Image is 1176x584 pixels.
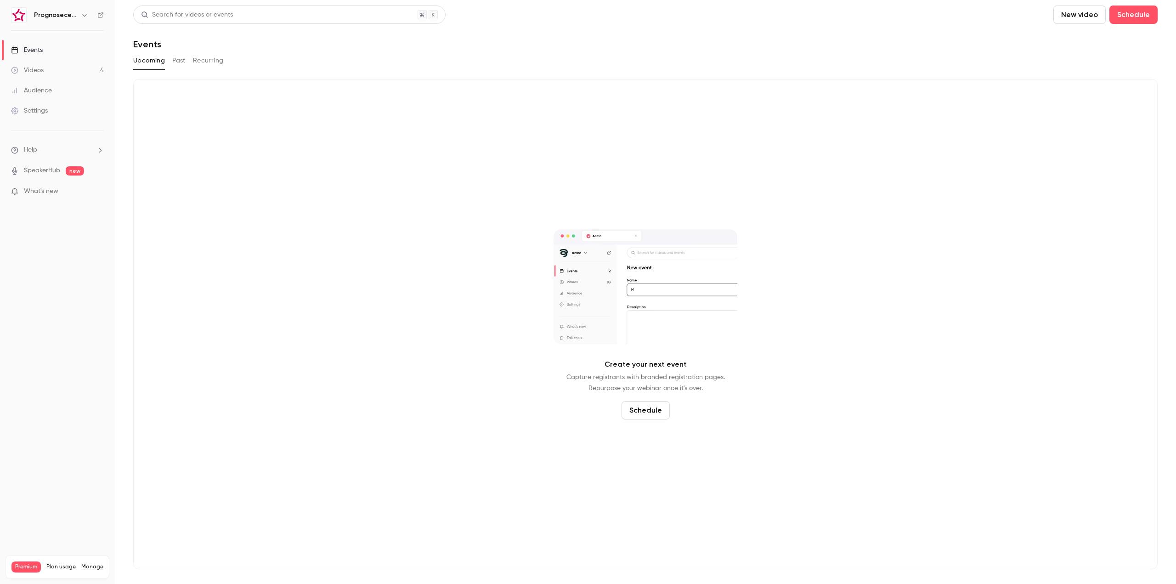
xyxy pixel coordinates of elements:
[11,45,43,55] div: Events
[46,563,76,571] span: Plan usage
[1109,6,1158,24] button: Schedule
[133,53,165,68] button: Upcoming
[605,359,687,370] p: Create your next event
[24,187,58,196] span: What's new
[11,66,44,75] div: Videos
[172,53,186,68] button: Past
[622,401,670,420] button: Schedule
[133,39,161,50] h1: Events
[193,53,224,68] button: Recurring
[24,145,37,155] span: Help
[11,561,41,573] span: Premium
[11,145,104,155] li: help-dropdown-opener
[66,166,84,176] span: new
[11,86,52,95] div: Audience
[24,166,60,176] a: SpeakerHub
[141,10,233,20] div: Search for videos or events
[566,372,725,394] p: Capture registrants with branded registration pages. Repurpose your webinar once it's over.
[11,106,48,115] div: Settings
[81,563,103,571] a: Manage
[11,8,26,23] img: Prognosecenteret | Powered by Hubexo
[34,11,77,20] h6: Prognosecenteret | Powered by Hubexo
[1053,6,1106,24] button: New video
